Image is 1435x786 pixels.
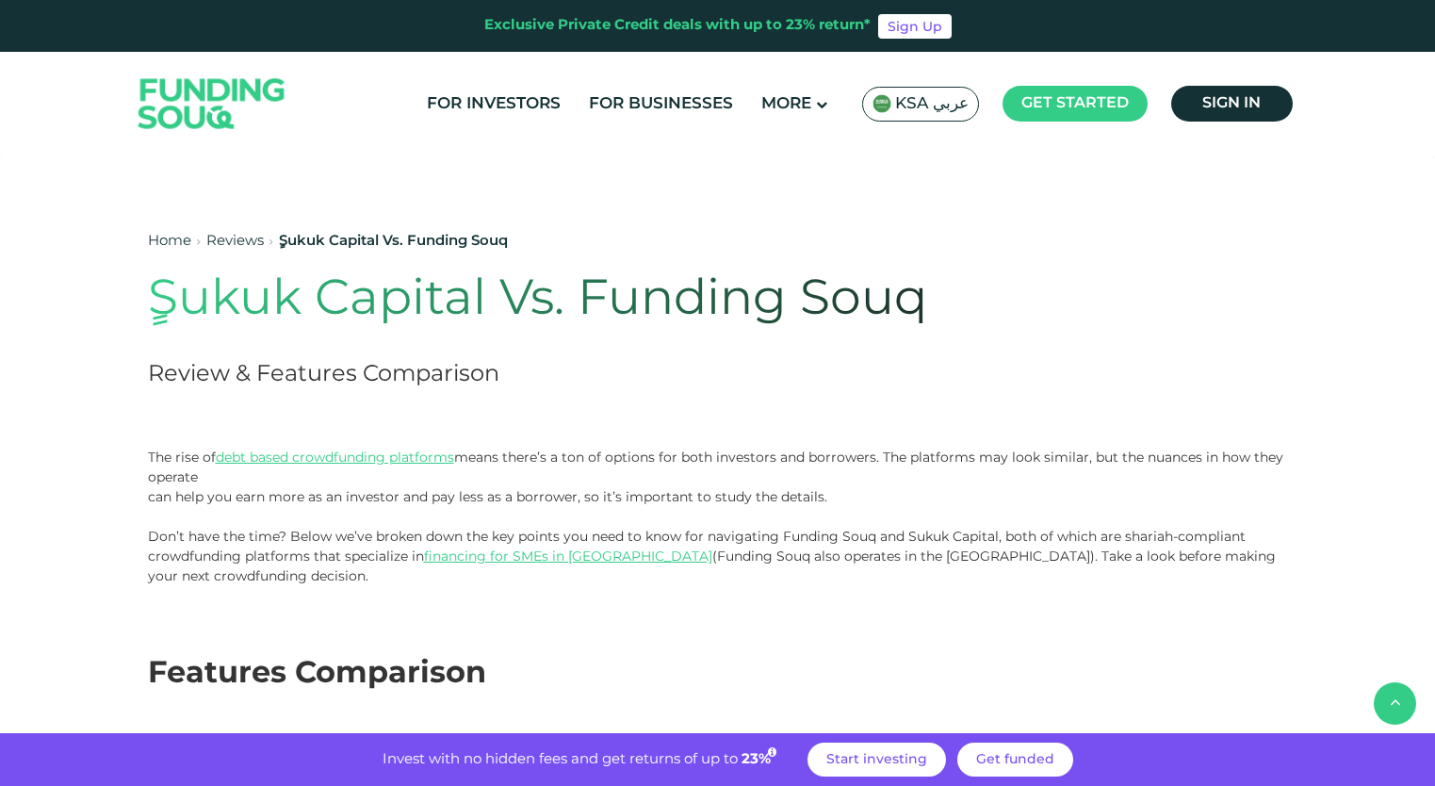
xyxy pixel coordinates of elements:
a: debt based crowdfunding platforms [216,449,454,466]
span: 23% [742,753,779,766]
i: 23% IRR (expected) ~ 15% Net yield (expected) [768,747,776,758]
a: Start investing [807,743,946,777]
a: Get funded [957,743,1073,777]
span: Don’t have the time? Below we’ve broken down the key points you need to know for navigating Fundi... [148,528,1276,584]
a: Reviews [206,235,264,248]
button: back [1374,682,1416,725]
span: Get started [1021,96,1129,110]
div: ٍSukuk Capital Vs. Funding Souq [279,231,508,253]
div: Exclusive Private Credit deals with up to 23% return* [484,15,871,37]
h2: Review & Features Comparison [148,358,1060,391]
span: KSA عربي [895,93,969,115]
img: Logo [120,57,304,152]
a: Sign Up [878,14,952,39]
span: Invest with no hidden fees and get returns of up to [383,753,738,766]
span: Start investing [826,753,927,766]
span: More [761,96,811,112]
span: Features Comparison [148,660,486,689]
a: financing for SMEs in [GEOGRAPHIC_DATA] [424,548,712,565]
h1: ٍSukuk Capital Vs. Funding Souq [148,271,1060,330]
a: Home [148,235,191,248]
span: can help you earn more as an investor and pay less as a borrower, so it’s important to study the ... [148,488,827,505]
img: SA Flag [872,94,891,113]
a: For Investors [422,89,565,120]
span: Sign in [1202,96,1261,110]
span: The rise of means there’s a ton of options for both investors and borrowers. The platforms may lo... [148,449,1283,485]
a: Sign in [1171,86,1293,122]
span: Get funded [976,753,1054,766]
a: For Businesses [584,89,738,120]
